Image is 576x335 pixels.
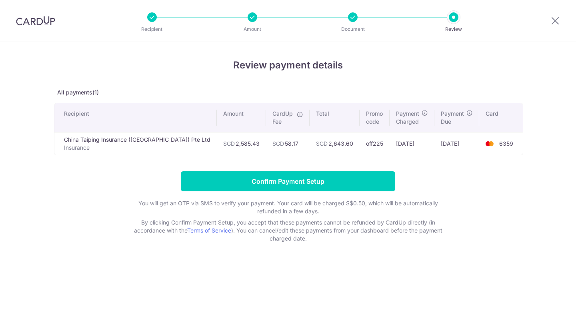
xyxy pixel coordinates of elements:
th: Card [479,103,523,132]
p: Amount [223,25,282,33]
th: Total [310,103,360,132]
td: 2,643.60 [310,132,360,155]
th: Promo code [360,103,390,132]
span: SGD [223,140,235,147]
th: Recipient [54,103,217,132]
td: [DATE] [390,132,434,155]
p: Review [424,25,483,33]
h4: Review payment details [54,58,522,72]
td: off225 [360,132,390,155]
img: <span class="translation_missing" title="translation missing: en.account_steps.new_confirm_form.b... [482,139,498,148]
p: All payments(1) [54,88,522,96]
td: [DATE] [434,132,479,155]
span: CardUp Fee [272,110,293,126]
span: SGD [316,140,328,147]
p: Insurance [64,144,210,152]
p: You will get an OTP via SMS to verify your payment. Your card will be charged S$0.50, which will ... [128,199,448,215]
span: Payment Charged [396,110,419,126]
p: Recipient [122,25,182,33]
p: Document [323,25,382,33]
td: 58.17 [266,132,310,155]
span: SGD [272,140,284,147]
a: Terms of Service [187,227,231,234]
th: Amount [217,103,266,132]
input: Confirm Payment Setup [181,171,395,191]
img: CardUp [16,16,55,26]
p: By clicking Confirm Payment Setup, you accept that these payments cannot be refunded by CardUp di... [128,219,448,243]
td: China Taiping Insurance ([GEOGRAPHIC_DATA]) Pte Ltd [54,132,217,155]
span: Payment Due [441,110,464,126]
span: 6359 [499,140,513,147]
td: 2,585.43 [217,132,266,155]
